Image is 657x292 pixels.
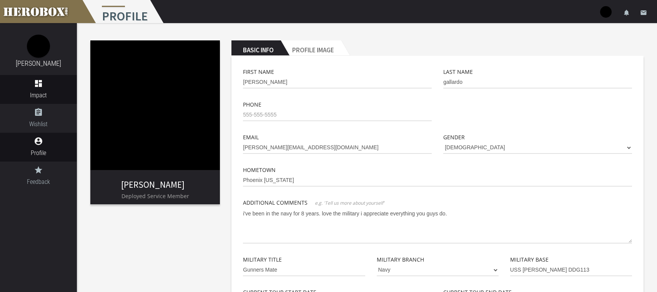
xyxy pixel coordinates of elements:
label: Phone [243,100,261,109]
i: notifications [623,9,630,16]
h2: Profile Image [281,40,341,56]
label: Email [243,133,259,142]
label: First Name [243,67,274,76]
label: Additional Comments [243,198,308,207]
a: [PERSON_NAME] [121,179,185,190]
h2: Basic Info [231,40,281,56]
p: Deployed Service Member [90,192,220,200]
label: Last Name [443,67,473,76]
label: Military Branch [377,255,424,264]
label: Military Base [510,255,549,264]
a: [PERSON_NAME] [16,59,61,67]
i: email [640,9,647,16]
label: Hometown [243,165,276,174]
img: user-image [600,6,612,18]
img: image [27,35,50,58]
img: image [90,40,220,170]
input: 555-555-5555 [243,109,432,121]
i: account_circle [34,137,43,146]
label: Gender [443,133,465,142]
label: Military Title [243,255,282,264]
span: e.g. 'Tell us more about yourself' [315,200,384,206]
